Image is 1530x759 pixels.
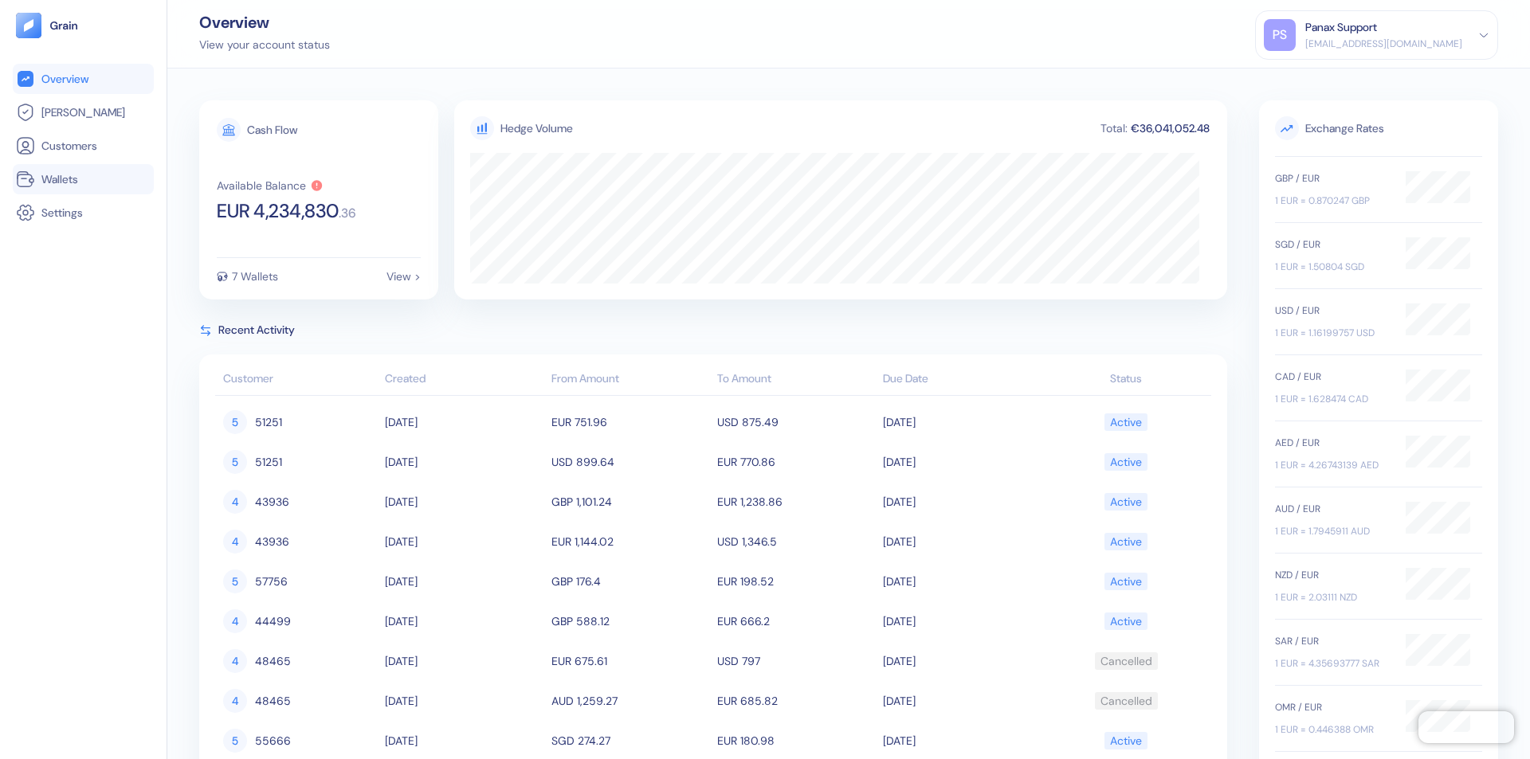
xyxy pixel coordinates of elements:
[1275,260,1390,274] div: 1 EUR = 1.50804 SGD
[879,641,1045,681] td: [DATE]
[223,530,247,554] div: 4
[381,681,547,721] td: [DATE]
[879,482,1045,522] td: [DATE]
[879,561,1045,601] td: [DATE]
[1275,590,1390,604] div: 1 EUR = 2.03111 NZD
[879,442,1045,482] td: [DATE]
[381,641,547,681] td: [DATE]
[339,207,355,220] span: . 36
[547,601,713,641] td: GBP 588.12
[713,522,879,561] td: USD 1,346.5
[223,450,247,474] div: 5
[1275,194,1390,208] div: 1 EUR = 0.870247 GBP
[218,322,295,338] span: Recent Activity
[713,681,879,721] td: EUR 685.82
[1275,116,1482,140] span: Exchange Rates
[255,647,291,675] span: 48465
[255,727,291,754] span: 55666
[41,104,125,120] span: [PERSON_NAME]
[255,409,282,436] span: 51251
[255,687,291,714] span: 48465
[547,561,713,601] td: GBP 176.4
[223,689,247,713] div: 4
[1275,634,1390,648] div: SAR / EUR
[215,364,381,396] th: Customer
[41,138,97,154] span: Customers
[547,522,713,561] td: EUR 1,144.02
[16,103,151,122] a: [PERSON_NAME]
[381,364,547,396] th: Created
[879,601,1045,641] td: [DATE]
[16,203,151,222] a: Settings
[1305,19,1377,36] div: Panax Support
[217,201,339,221] span: EUR 4,234,830
[1275,458,1390,472] div: 1 EUR = 4.26743139 AED
[1275,524,1390,538] div: 1 EUR = 1.7945911 AUD
[16,69,151,88] a: Overview
[386,271,421,282] div: View >
[49,20,79,31] img: logo
[41,205,83,221] span: Settings
[1275,502,1390,516] div: AUD / EUR
[1275,656,1390,671] div: 1 EUR = 4.35693777 SAR
[1275,700,1390,714] div: OMR / EUR
[1275,568,1390,582] div: NZD / EUR
[879,681,1045,721] td: [DATE]
[217,180,306,191] div: Available Balance
[547,681,713,721] td: AUD 1,259.27
[16,136,151,155] a: Customers
[713,641,879,681] td: USD 797
[1418,711,1514,743] iframe: Chatra live chat
[547,482,713,522] td: GBP 1,101.24
[223,609,247,633] div: 4
[547,402,713,442] td: EUR 751.96
[1110,528,1142,555] div: Active
[381,482,547,522] td: [DATE]
[41,71,88,87] span: Overview
[1100,687,1152,714] div: Cancelled
[879,364,1045,396] th: Due Date
[255,528,289,555] span: 43936
[381,522,547,561] td: [DATE]
[381,442,547,482] td: [DATE]
[223,569,247,593] div: 5
[255,488,289,515] span: 43936
[1099,123,1129,134] div: Total:
[381,402,547,442] td: [DATE]
[1275,237,1390,252] div: SGD / EUR
[255,448,282,475] span: 51251
[1275,392,1390,406] div: 1 EUR = 1.628474 CAD
[879,402,1045,442] td: [DATE]
[223,649,247,673] div: 4
[381,561,547,601] td: [DATE]
[217,179,324,192] button: Available Balance
[223,490,247,514] div: 4
[713,402,879,442] td: USD 875.49
[879,522,1045,561] td: [DATE]
[1275,303,1390,318] div: USD / EUR
[1305,37,1462,51] div: [EMAIL_ADDRESS][DOMAIN_NAME]
[500,120,573,137] div: Hedge Volume
[1129,123,1211,134] div: €36,041,052.48
[223,729,247,753] div: 5
[1275,436,1390,450] div: AED / EUR
[713,561,879,601] td: EUR 198.52
[16,170,151,189] a: Wallets
[1110,448,1142,475] div: Active
[1110,488,1142,515] div: Active
[1110,568,1142,595] div: Active
[255,568,288,595] span: 57756
[1264,19,1296,51] div: PS
[232,271,278,282] div: 7 Wallets
[713,364,879,396] th: To Amount
[1275,370,1390,384] div: CAD / EUR
[199,14,330,30] div: Overview
[1110,409,1142,436] div: Active
[41,171,78,187] span: Wallets
[713,601,879,641] td: EUR 666.2
[547,364,713,396] th: From Amount
[713,482,879,522] td: EUR 1,238.86
[381,601,547,641] td: [DATE]
[1275,722,1390,737] div: 1 EUR = 0.446388 OMR
[547,641,713,681] td: EUR 675.61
